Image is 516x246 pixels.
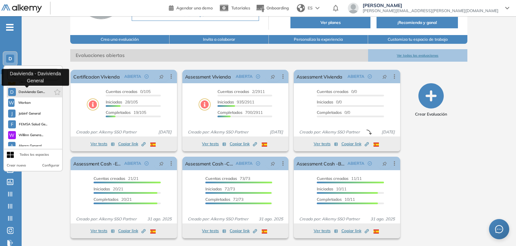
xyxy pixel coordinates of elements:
[341,227,369,235] button: Copiar link
[415,111,447,117] span: Crear Evaluación
[230,228,257,234] span: Copiar link
[317,99,333,104] span: Iniciadas
[185,216,251,222] span: Creado por: Alkemy SSO Partner
[256,1,289,16] button: Onboarding
[314,227,338,235] button: Ver tests
[256,74,260,79] span: check-circle
[341,140,369,148] button: Copiar link
[94,186,123,191] span: 20/21
[317,176,349,181] span: Cuentas creadas
[73,216,139,222] span: Creado por: Alkemy SSO Partner
[290,17,370,28] button: Ver planes
[382,161,387,166] span: pushpin
[368,35,467,44] button: Customiza tu espacio de trabajo
[94,176,138,181] span: 21/21
[256,216,286,222] span: 31 ago. 2025
[217,99,254,104] span: 935/2911
[118,141,146,147] span: Copiar link
[91,140,115,148] button: Ver tests
[9,132,15,138] span: W
[296,157,344,170] a: Assessment Cash -B Corporativo
[205,176,237,181] span: Cuentas creadas
[106,110,131,115] span: Completados
[415,83,447,117] button: Crear Evaluación
[205,186,222,191] span: Iniciadas
[236,160,253,166] span: ABIERTA
[266,5,289,10] span: Onboarding
[296,129,362,135] span: Creado por: Alkemy SSO Partner
[156,129,174,135] span: [DATE]
[202,140,226,148] button: Ver tests
[18,111,41,116] span: Jobinf General
[150,229,156,234] img: ESP
[106,89,151,94] span: 0/105
[231,5,250,10] span: Tutoriales
[308,5,313,11] span: ES
[169,3,213,11] a: Agendar una demo
[296,70,342,83] a: Assessment Vivienda
[118,228,146,234] span: Copiar link
[145,74,149,79] span: check-circle
[150,143,156,147] img: ESP
[8,56,12,61] span: D
[94,197,132,202] span: 20/21
[70,35,170,44] button: Crea una evaluación
[185,157,233,170] a: Assessment Cash -C Corporativo
[217,110,242,115] span: Completados
[118,227,146,235] button: Copiar link
[94,197,119,202] span: Completados
[363,3,498,8] span: [PERSON_NAME]
[377,71,392,82] button: pushpin
[159,74,164,79] span: pushpin
[202,227,226,235] button: Ver tests
[482,214,516,246] iframe: Chat Widget
[317,197,342,202] span: Completados
[377,17,458,28] button: ¡Recomienda y gana!
[269,35,368,44] button: Personaliza la experiencia
[317,186,346,191] span: 10/11
[217,89,249,94] span: Cuentas creadas
[106,110,146,115] span: 19/105
[262,229,267,234] img: ESP
[368,74,372,79] span: check-circle
[382,74,387,79] span: pushpin
[145,216,174,222] span: 31 ago. 2025
[170,35,269,44] button: Invita a colaborar
[368,49,467,62] button: Ver todas las evaluaciones
[379,129,397,135] span: [DATE]
[217,99,234,104] span: Iniciadas
[317,110,342,115] span: Completados
[73,70,120,83] a: Certificacion Vivienda
[270,161,275,166] span: pushpin
[159,161,164,166] span: pushpin
[373,143,379,147] img: ESP
[9,100,14,105] span: W
[19,89,45,95] span: Davivienda Gen...
[265,71,280,82] button: pushpin
[347,160,364,166] span: ABIERTA
[265,158,280,169] button: pushpin
[18,143,42,149] span: Alegra General
[230,227,257,235] button: Copiar link
[256,161,260,165] span: check-circle
[317,197,355,202] span: 10/11
[317,99,342,104] span: 0/0
[317,110,350,115] span: 0/0
[11,122,14,127] span: F
[124,73,141,80] span: ABIERTA
[1,4,42,13] img: Logo
[145,161,149,165] span: check-circle
[270,74,275,79] span: pushpin
[363,8,498,13] span: [PERSON_NAME][EMAIL_ADDRESS][PERSON_NAME][DOMAIN_NAME]
[317,89,357,94] span: 0/0
[368,161,372,165] span: check-circle
[377,158,392,169] button: pushpin
[70,49,368,62] span: Evaluaciones abiertas
[341,141,369,147] span: Copiar link
[94,186,110,191] span: Iniciadas
[205,176,250,181] span: 73/73
[296,216,362,222] span: Creado por: Alkemy SSO Partner
[317,176,362,181] span: 11/11
[267,129,286,135] span: [DATE]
